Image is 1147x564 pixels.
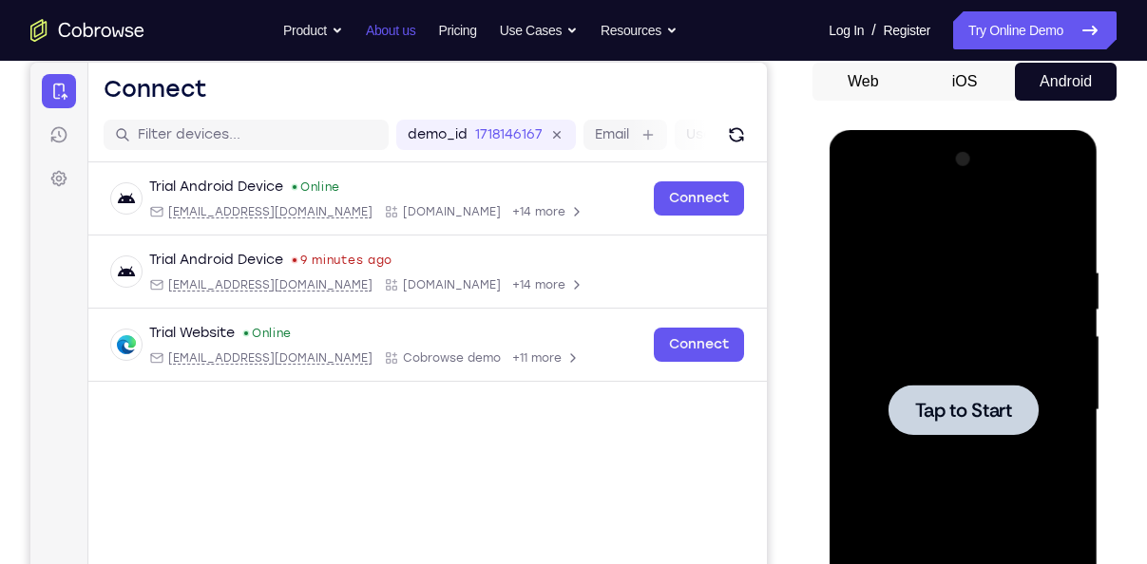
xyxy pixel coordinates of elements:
div: App [354,141,470,157]
span: +11 more [482,288,531,303]
a: Pricing [438,11,476,49]
span: android@example.com [138,141,342,157]
div: Online [212,263,261,278]
button: Web [812,63,914,101]
div: Email [119,288,342,303]
a: Go to the home page [30,19,144,42]
a: Log In [829,11,864,49]
button: iOS [914,63,1016,101]
a: Connect [623,265,714,299]
span: / [871,19,875,42]
span: Cobrowse demo [373,288,470,303]
label: User ID [656,63,704,82]
input: Filter devices... [107,63,347,82]
button: Resources [601,11,678,49]
span: +14 more [482,141,535,157]
div: Email [119,141,342,157]
button: Tap to Start [59,254,209,305]
button: Refresh [691,57,721,87]
div: Last seen [262,196,266,199]
span: android@example.com [138,215,342,230]
span: Cobrowse.io [373,215,470,230]
div: Online [260,117,310,132]
div: Trial Website [119,261,204,280]
div: App [354,215,470,230]
div: Open device details [58,246,736,319]
div: Session ended [67,517,234,555]
span: web@example.com [138,288,342,303]
span: Cobrowse.io [373,141,470,157]
div: New devices found. [214,269,218,273]
div: Trial Android Device [119,115,253,134]
div: Email [119,215,342,230]
div: Open device details [58,100,736,173]
div: App [354,288,470,303]
span: Tap to Start [86,271,182,290]
div: Open device details [58,173,736,246]
div: Trial Android Device [119,188,253,207]
span: +14 more [482,215,535,230]
button: Use Cases [500,11,578,49]
label: Email [564,63,599,82]
a: Try Online Demo [953,11,1117,49]
button: Android [1015,63,1117,101]
a: Register [884,11,930,49]
div: New devices found. [262,122,266,126]
button: Product [283,11,343,49]
time: Sun Aug 24 2025 16:00:40 GMT+0300 (Eastern European Summer Time) [270,190,362,205]
a: Connect [623,119,714,153]
label: demo_id [377,63,437,82]
a: About us [366,11,415,49]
